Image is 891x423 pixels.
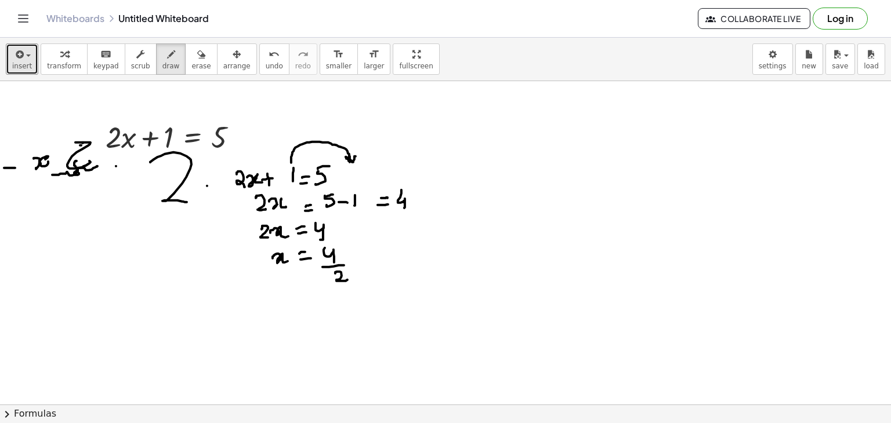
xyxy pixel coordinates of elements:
[864,62,879,70] span: load
[326,62,352,70] span: smaller
[217,43,257,75] button: arrange
[802,62,816,70] span: new
[47,62,81,70] span: transform
[131,62,150,70] span: scrub
[269,48,280,61] i: undo
[357,43,390,75] button: format_sizelarger
[266,62,283,70] span: undo
[259,43,289,75] button: undoundo
[298,48,309,61] i: redo
[46,13,104,24] a: Whiteboards
[399,62,433,70] span: fullscreen
[156,43,186,75] button: draw
[162,62,180,70] span: draw
[12,62,32,70] span: insert
[825,43,855,75] button: save
[87,43,125,75] button: keyboardkeypad
[93,62,119,70] span: keypad
[832,62,848,70] span: save
[289,43,317,75] button: redoredo
[813,8,868,30] button: Log in
[698,8,810,29] button: Collaborate Live
[14,9,32,28] button: Toggle navigation
[100,48,111,61] i: keyboard
[368,48,379,61] i: format_size
[223,62,251,70] span: arrange
[295,62,311,70] span: redo
[759,62,787,70] span: settings
[320,43,358,75] button: format_sizesmaller
[6,43,38,75] button: insert
[191,62,211,70] span: erase
[752,43,793,75] button: settings
[708,13,801,24] span: Collaborate Live
[125,43,157,75] button: scrub
[857,43,885,75] button: load
[393,43,439,75] button: fullscreen
[364,62,384,70] span: larger
[41,43,88,75] button: transform
[185,43,217,75] button: erase
[795,43,823,75] button: new
[333,48,344,61] i: format_size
